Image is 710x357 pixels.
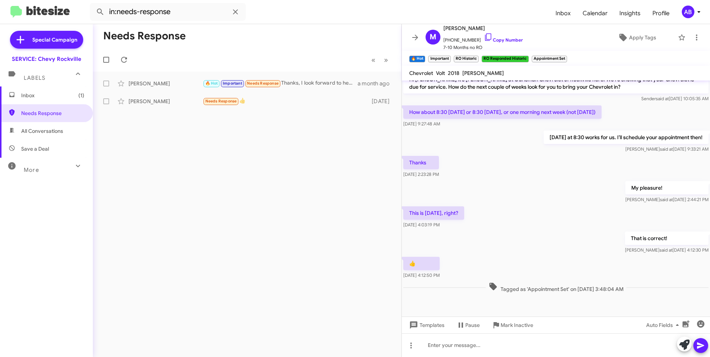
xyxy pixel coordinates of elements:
div: [PERSON_NAME] [128,80,203,87]
small: Important [428,56,450,62]
span: [PERSON_NAME] [DATE] 9:33:21 AM [625,146,709,152]
button: Auto Fields [640,318,688,332]
p: This is [DATE], right? [403,206,464,220]
span: Tagged as 'Appointment Set' on [DATE] 3:48:04 AM [486,282,626,293]
span: Mark Inactive [501,318,533,332]
span: » [384,55,388,65]
span: Save a Deal [21,145,49,153]
div: a month ago [358,80,395,87]
a: Special Campaign [10,31,83,49]
span: Sender [DATE] 10:05:35 AM [641,96,709,101]
p: That is correct! [625,232,709,245]
span: Pause [465,318,480,332]
span: [PERSON_NAME] [443,24,523,33]
button: Mark Inactive [486,318,539,332]
button: Previous [367,52,380,68]
input: Search [90,3,246,21]
span: 🔥 Hot [205,81,218,86]
span: Apply Tags [629,31,656,44]
a: Insights [613,3,647,24]
small: Appointment Set [532,56,567,62]
small: RO Responded Historic [482,56,528,62]
p: Hi [PERSON_NAME] it's [PERSON_NAME] at Ourisman Chevrolet of Rockville here. We're showing that y... [403,73,709,94]
span: Important [223,81,242,86]
span: « [371,55,375,65]
small: 🔥 Hot [409,56,425,62]
span: [PHONE_NUMBER] [443,33,523,44]
span: Labels [24,75,45,81]
a: Copy Number [484,37,523,43]
div: 👍 [203,97,368,105]
span: said at [659,247,672,253]
button: Templates [402,318,450,332]
a: Inbox [550,3,577,24]
p: My pleasure! [625,181,709,194]
span: Volt [436,70,445,76]
span: Needs Response [205,99,237,104]
span: 7-10 Months no RO [443,44,523,51]
span: [PERSON_NAME] [DATE] 4:12:30 PM [625,247,709,253]
span: said at [656,96,669,101]
span: More [24,167,39,173]
div: AB [682,6,694,18]
a: Calendar [577,3,613,24]
p: Thanks [403,156,439,169]
span: Needs Response [247,81,279,86]
span: Inbox [21,92,84,99]
p: [DATE] at 8:30 works for us. I’ll schedule your appointment then! [544,131,709,144]
nav: Page navigation example [367,52,393,68]
span: [PERSON_NAME] [DATE] 2:44:21 PM [625,197,709,202]
span: Needs Response [21,109,84,117]
span: (1) [78,92,84,99]
span: [DATE] 2:23:28 PM [403,171,439,177]
span: All Conversations [21,127,63,135]
span: M [430,31,436,43]
span: [PERSON_NAME] [462,70,504,76]
span: Templates [408,318,444,332]
span: said at [660,197,673,202]
div: SERVICE: Chevy Rockville [12,55,81,63]
span: Special Campaign [32,36,77,43]
button: Pause [450,318,486,332]
span: [DATE] 9:27:48 AM [403,121,440,127]
span: said at [660,146,673,152]
div: [PERSON_NAME] [128,98,203,105]
small: RO Historic [454,56,479,62]
h1: Needs Response [103,30,186,42]
span: [DATE] 4:03:19 PM [403,222,440,227]
p: How about 8:30 [DATE] or 8:30 [DATE], or one morning next week (not [DATE]) [403,105,602,119]
button: AB [675,6,702,18]
div: [DATE] [368,98,395,105]
span: Auto Fields [646,318,682,332]
a: Profile [647,3,675,24]
span: Chevrolet [409,70,433,76]
button: Apply Tags [599,31,674,44]
span: [DATE] 4:12:50 PM [403,272,440,278]
p: 👍 [403,257,440,270]
button: Next [380,52,393,68]
span: 2018 [448,70,459,76]
div: Thanks, I look forward to hearing from them. [203,79,358,88]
